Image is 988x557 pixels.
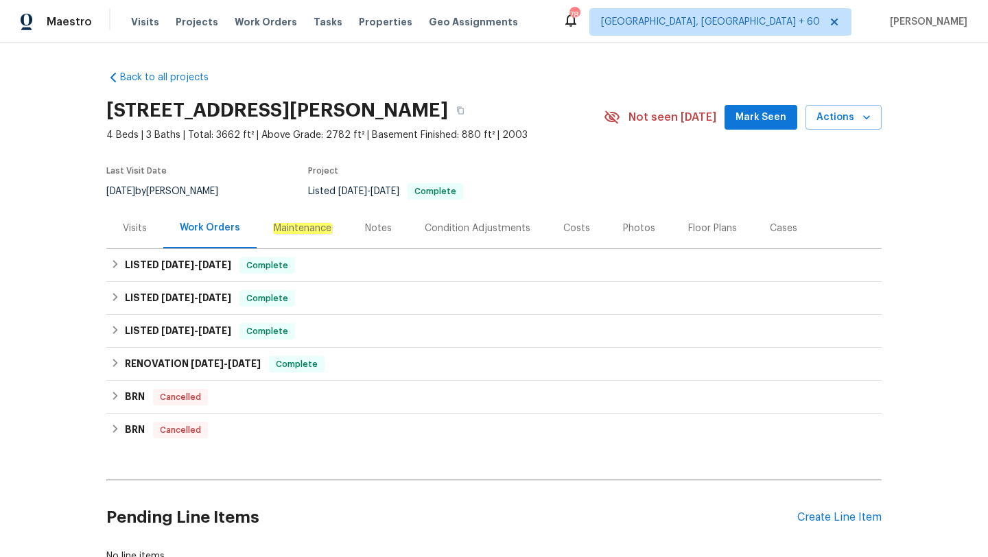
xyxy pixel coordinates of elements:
[161,326,231,335] span: -
[725,105,797,130] button: Mark Seen
[125,257,231,274] h6: LISTED
[191,359,224,368] span: [DATE]
[106,167,167,175] span: Last Visit Date
[370,187,399,196] span: [DATE]
[805,105,882,130] button: Actions
[47,15,92,29] span: Maestro
[161,260,194,270] span: [DATE]
[125,323,231,340] h6: LISTED
[338,187,367,196] span: [DATE]
[241,259,294,272] span: Complete
[198,260,231,270] span: [DATE]
[241,324,294,338] span: Complete
[131,15,159,29] span: Visits
[241,292,294,305] span: Complete
[106,486,797,549] h2: Pending Line Items
[161,326,194,335] span: [DATE]
[235,15,297,29] span: Work Orders
[106,104,448,117] h2: [STREET_ADDRESS][PERSON_NAME]
[123,222,147,235] div: Visits
[628,110,716,124] span: Not seen [DATE]
[736,109,786,126] span: Mark Seen
[770,222,797,235] div: Cases
[448,98,473,123] button: Copy Address
[125,356,261,372] h6: RENOVATION
[198,326,231,335] span: [DATE]
[273,223,332,234] em: Maintenance
[106,348,882,381] div: RENOVATION [DATE]-[DATE]Complete
[569,8,579,22] div: 784
[106,282,882,315] div: LISTED [DATE]-[DATE]Complete
[314,17,342,27] span: Tasks
[198,293,231,303] span: [DATE]
[797,511,882,524] div: Create Line Item
[228,359,261,368] span: [DATE]
[180,221,240,235] div: Work Orders
[106,183,235,200] div: by [PERSON_NAME]
[176,15,218,29] span: Projects
[161,260,231,270] span: -
[106,187,135,196] span: [DATE]
[106,381,882,414] div: BRN Cancelled
[106,414,882,447] div: BRN Cancelled
[338,187,399,196] span: -
[308,167,338,175] span: Project
[125,389,145,405] h6: BRN
[106,315,882,348] div: LISTED [DATE]-[DATE]Complete
[161,293,194,303] span: [DATE]
[816,109,871,126] span: Actions
[106,71,238,84] a: Back to all projects
[429,15,518,29] span: Geo Assignments
[601,15,820,29] span: [GEOGRAPHIC_DATA], [GEOGRAPHIC_DATA] + 60
[106,128,604,142] span: 4 Beds | 3 Baths | Total: 3662 ft² | Above Grade: 2782 ft² | Basement Finished: 880 ft² | 2003
[106,249,882,282] div: LISTED [DATE]-[DATE]Complete
[425,222,530,235] div: Condition Adjustments
[688,222,737,235] div: Floor Plans
[365,222,392,235] div: Notes
[359,15,412,29] span: Properties
[125,290,231,307] h6: LISTED
[884,15,967,29] span: [PERSON_NAME]
[308,187,463,196] span: Listed
[125,422,145,438] h6: BRN
[161,293,231,303] span: -
[270,357,323,371] span: Complete
[563,222,590,235] div: Costs
[154,390,207,404] span: Cancelled
[409,187,462,195] span: Complete
[623,222,655,235] div: Photos
[154,423,207,437] span: Cancelled
[191,359,261,368] span: -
